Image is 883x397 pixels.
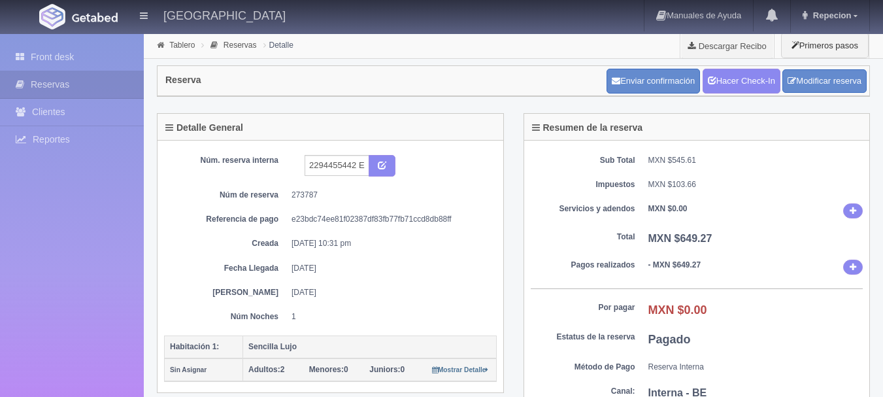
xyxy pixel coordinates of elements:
dd: 1 [292,311,487,322]
span: 0 [369,365,405,374]
dt: Total [531,232,635,243]
dd: MXN $545.61 [648,155,863,166]
dd: 273787 [292,190,487,201]
a: Modificar reserva [782,69,867,94]
dd: MXN $103.66 [648,179,863,190]
a: Mostrar Detalle [432,365,489,374]
dt: Sub Total [531,155,635,166]
b: MXN $0.00 [648,303,707,317]
strong: Juniors: [369,365,400,374]
dt: Pagos realizados [531,260,635,271]
dd: [DATE] [292,287,487,298]
h4: Reserva [165,75,201,85]
button: Enviar confirmación [607,69,700,94]
dt: Creada [174,238,278,249]
dd: [DATE] 10:31 pm [292,238,487,249]
img: Getabed [72,12,118,22]
b: - MXN $649.27 [648,260,701,269]
dt: Núm. reserva interna [174,155,278,166]
b: MXN $0.00 [648,204,688,213]
li: Detalle [260,39,297,51]
th: Sencilla Lujo [243,336,497,358]
dt: Estatus de la reserva [531,332,635,343]
dd: e23bdc74ee81f02387df83fb77fb71ccd8db88ff [292,214,487,225]
span: Repecion [810,10,852,20]
small: Mostrar Detalle [432,366,489,373]
strong: Menores: [309,365,344,374]
dt: Por pagar [531,302,635,313]
dd: [DATE] [292,263,487,274]
button: Primeros pasos [781,33,869,58]
b: Habitación 1: [170,342,219,351]
h4: Detalle General [165,123,243,133]
dt: Fecha Llegada [174,263,278,274]
b: MXN $649.27 [648,233,712,244]
a: Hacer Check-In [703,69,780,94]
img: Getabed [39,4,65,29]
a: Tablero [169,41,195,50]
dd: Reserva Interna [648,362,863,373]
dt: Núm Noches [174,311,278,322]
h4: Resumen de la reserva [532,123,643,133]
span: 2 [248,365,284,374]
dt: Núm de reserva [174,190,278,201]
a: Reservas [224,41,257,50]
h4: [GEOGRAPHIC_DATA] [163,7,286,23]
dt: Método de Pago [531,362,635,373]
b: Pagado [648,333,691,346]
dt: Referencia de pago [174,214,278,225]
a: Descargar Recibo [680,33,774,59]
dt: Canal: [531,386,635,397]
span: 0 [309,365,348,374]
dt: Servicios y adendos [531,203,635,215]
dt: [PERSON_NAME] [174,287,278,298]
small: Sin Asignar [170,366,207,373]
strong: Adultos: [248,365,280,374]
dt: Impuestos [531,179,635,190]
